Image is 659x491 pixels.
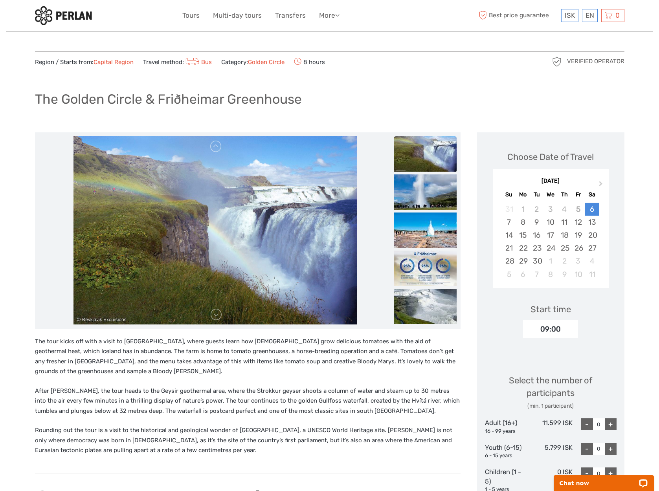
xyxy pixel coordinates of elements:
img: 0a0c4f4330e14fdcbab575f10591e0ee_slider_thumbnail.jpg [394,251,457,286]
img: 288-6a22670a-0f57-43d8-a107-52fbc9b92f2c_logo_small.jpg [35,6,92,25]
a: Multi-day tours [213,10,262,21]
div: Choose Wednesday, September 10th, 2025 [543,216,557,229]
span: Region / Starts from: [35,58,134,66]
span: ISK [565,11,575,19]
div: Choose Wednesday, September 24th, 2025 [543,242,557,255]
div: Th [558,189,571,200]
img: cf2097e7919d4d0bb1c7caf4c6a03fc4_slider_thumbnail.jpg [394,289,457,324]
div: 6 - 15 years [485,452,529,460]
div: Choose Thursday, September 25th, 2025 [558,242,571,255]
div: Start time [531,303,571,315]
div: Youth (6-15) [485,443,529,460]
div: - [581,443,593,455]
div: 09:00 [523,320,578,338]
div: We [543,189,557,200]
span: Best price guarantee [477,9,559,22]
div: Choose Wednesday, September 17th, 2025 [543,229,557,242]
div: Choose Saturday, September 27th, 2025 [585,242,599,255]
div: Not available Thursday, September 4th, 2025 [558,203,571,216]
div: Choose Tuesday, September 30th, 2025 [530,255,543,267]
div: Choose Tuesday, October 7th, 2025 [530,268,543,281]
div: Choose Tuesday, September 9th, 2025 [530,216,543,229]
div: Choose Date of Travel [507,151,594,163]
div: Select the number of participants [485,374,617,410]
a: Golden Circle [248,59,285,66]
div: Choose Monday, October 6th, 2025 [516,268,530,281]
div: Choose Monday, September 22nd, 2025 [516,242,530,255]
div: Choose Monday, September 29th, 2025 [516,255,530,267]
div: Mo [516,189,530,200]
div: Choose Monday, September 8th, 2025 [516,216,530,229]
div: month 2025-09 [495,203,606,281]
p: Rounding out the tour is a visit to the historical and geological wonder of [GEOGRAPHIC_DATA], a ... [35,425,461,456]
div: Choose Thursday, October 9th, 2025 [558,268,571,281]
div: Choose Tuesday, September 23rd, 2025 [530,242,543,255]
img: e3c088fac9e644459aa91213d8eba8d6_slider_thumbnail.jpg [394,136,457,172]
h1: The Golden Circle & Friðheimar Greenhouse [35,91,302,107]
div: Choose Wednesday, October 1st, 2025 [543,255,557,267]
div: Choose Saturday, September 13th, 2025 [585,216,599,229]
div: Choose Friday, October 3rd, 2025 [571,255,585,267]
a: Bus [184,59,212,66]
div: Choose Monday, September 15th, 2025 [516,229,530,242]
img: e3c088fac9e644459aa91213d8eba8d6_main_slider.jpg [73,136,357,325]
img: 7d54aa42394a4118a0d850087ad72fd2_slider_thumbnail.jpg [394,213,457,248]
div: + [605,418,617,430]
a: Tours [182,10,200,21]
div: Choose Tuesday, September 16th, 2025 [530,229,543,242]
span: 0 [614,11,621,19]
div: 5.799 ISK [529,443,573,460]
div: Not available Tuesday, September 2nd, 2025 [530,203,543,216]
div: + [605,443,617,455]
div: Adult (16+) [485,418,529,435]
a: More [319,10,340,21]
div: Choose Saturday, October 4th, 2025 [585,255,599,267]
img: verified_operator_grey_128.png [551,55,563,68]
div: Choose Sunday, September 28th, 2025 [502,255,516,267]
div: - [581,418,593,430]
div: Su [502,189,516,200]
div: Choose Sunday, September 14th, 2025 [502,229,516,242]
div: [DATE] [493,177,609,185]
div: 16 - 99 years [485,428,529,435]
span: Verified Operator [567,57,624,66]
div: Tu [530,189,543,200]
div: Sa [585,189,599,200]
div: EN [582,9,598,22]
div: Choose Sunday, October 5th, 2025 [502,268,516,281]
span: Travel method: [143,56,212,67]
div: Choose Thursday, October 2nd, 2025 [558,255,571,267]
div: Choose Friday, October 10th, 2025 [571,268,585,281]
div: Not available Wednesday, September 3rd, 2025 [543,203,557,216]
p: After [PERSON_NAME], the tour heads to the Geysir geothermal area, where the Strokkur geyser shoo... [35,386,461,416]
a: Transfers [275,10,306,21]
span: 8 hours [294,56,325,67]
span: Category: [221,58,285,66]
div: Choose Sunday, September 7th, 2025 [502,216,516,229]
div: Choose Saturday, October 11th, 2025 [585,268,599,281]
div: Choose Friday, September 26th, 2025 [571,242,585,255]
button: Next Month [595,179,608,192]
div: Choose Thursday, September 11th, 2025 [558,216,571,229]
div: Not available Sunday, August 31st, 2025 [502,203,516,216]
img: be1d697d10d94cabbc9d92c3683ef528_slider_thumbnail.jpg [394,174,457,210]
div: Choose Friday, September 12th, 2025 [571,216,585,229]
div: (min. 1 participant) [485,402,617,410]
div: 11.599 ISK [529,418,573,435]
p: The tour kicks off with a visit to [GEOGRAPHIC_DATA], where guests learn how [DEMOGRAPHIC_DATA] g... [35,337,461,377]
div: Choose Wednesday, October 8th, 2025 [543,268,557,281]
div: Not available Friday, September 5th, 2025 [571,203,585,216]
a: Capital Region [94,59,134,66]
iframe: LiveChat chat widget [549,466,659,491]
div: Choose Thursday, September 18th, 2025 [558,229,571,242]
div: Choose Saturday, September 20th, 2025 [585,229,599,242]
div: Choose Sunday, September 21st, 2025 [502,242,516,255]
div: Not available Monday, September 1st, 2025 [516,203,530,216]
div: Fr [571,189,585,200]
div: Choose Friday, September 19th, 2025 [571,229,585,242]
div: Choose Saturday, September 6th, 2025 [585,203,599,216]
